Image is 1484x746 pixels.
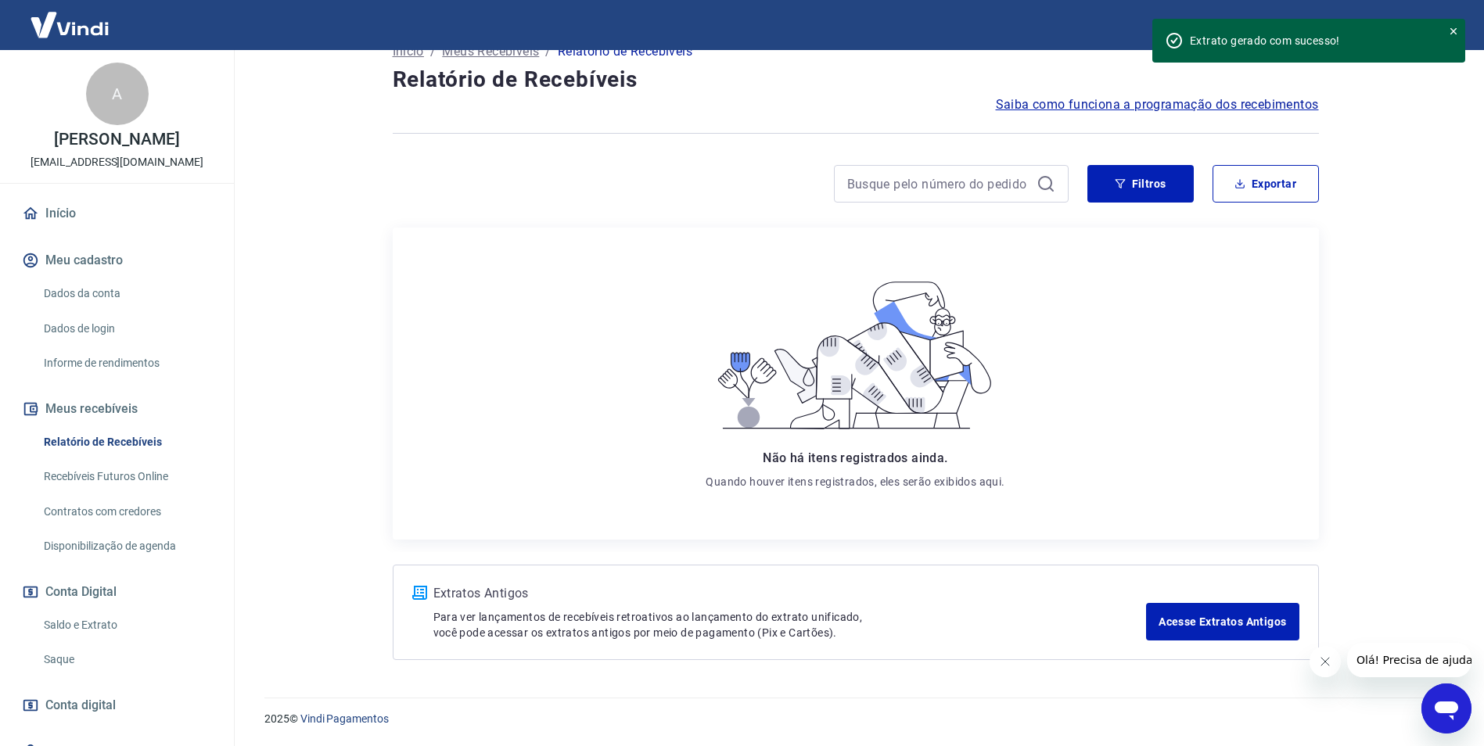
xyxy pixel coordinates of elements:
p: Para ver lançamentos de recebíveis retroativos ao lançamento do extrato unificado, você pode aces... [433,609,1147,640]
span: Olá! Precisa de ajuda? [9,11,131,23]
div: A [86,63,149,125]
button: Meu cadastro [19,243,215,278]
p: 2025 © [264,711,1446,727]
a: Dados de login [38,313,215,345]
button: Sair [1409,11,1465,40]
a: Saiba como funciona a programação dos recebimentos [996,95,1319,114]
button: Exportar [1213,165,1319,203]
div: Extrato gerado com sucesso! [1190,33,1429,48]
button: Conta Digital [19,575,215,609]
a: Vindi Pagamentos [300,712,389,725]
p: Quando houver itens registrados, eles serão exibidos aqui. [706,474,1004,490]
a: Conta digital [19,688,215,723]
img: Vindi [19,1,120,48]
a: Acesse Extratos Antigos [1146,603,1299,640]
p: [PERSON_NAME] [54,131,179,148]
a: Início [19,196,215,231]
a: Disponibilização de agenda [38,530,215,562]
p: / [430,42,436,61]
a: Início [393,42,424,61]
a: Saque [38,644,215,676]
h4: Relatório de Recebíveis [393,64,1319,95]
p: Extratos Antigos [433,584,1147,603]
p: Relatório de Recebíveis [558,42,692,61]
img: ícone [412,586,427,600]
a: Relatório de Recebíveis [38,426,215,458]
iframe: Mensagem da empresa [1347,643,1471,677]
a: Contratos com credores [38,496,215,528]
a: Recebíveis Futuros Online [38,461,215,493]
p: [EMAIL_ADDRESS][DOMAIN_NAME] [31,154,203,170]
a: Informe de rendimentos [38,347,215,379]
a: Saldo e Extrato [38,609,215,641]
a: Dados da conta [38,278,215,310]
button: Meus recebíveis [19,392,215,426]
p: / [545,42,551,61]
button: Filtros [1087,165,1194,203]
span: Não há itens registrados ainda. [763,450,947,465]
iframe: Fechar mensagem [1310,646,1341,677]
a: Meus Recebíveis [442,42,539,61]
iframe: Botão para abrir a janela de mensagens [1421,683,1471,733]
span: Conta digital [45,694,116,716]
input: Busque pelo número do pedido [847,172,1030,195]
